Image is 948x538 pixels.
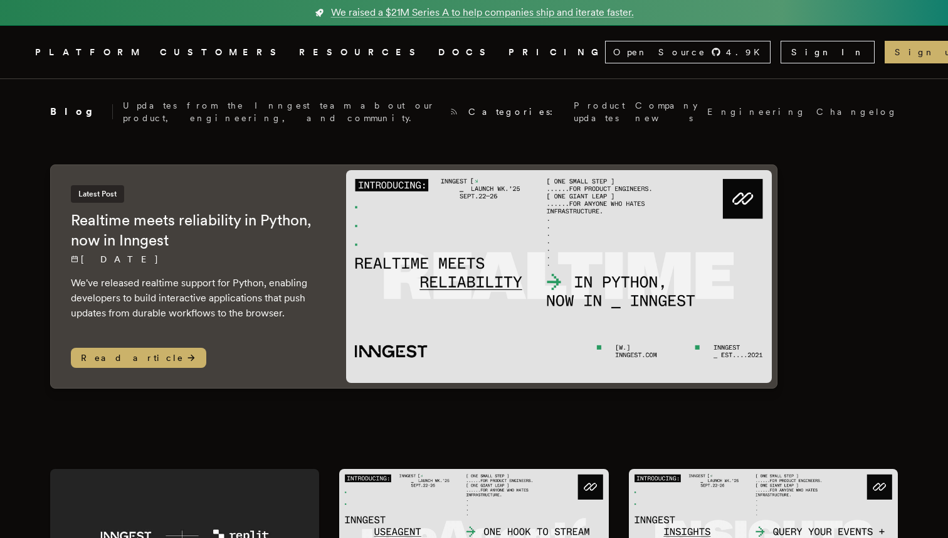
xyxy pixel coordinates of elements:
span: Latest Post [71,185,124,203]
a: PRICING [508,45,605,60]
span: Open Source [613,46,706,58]
a: Latest PostRealtime meets reliability in Python, now in Inngest[DATE] We've released realtime sup... [50,164,777,389]
a: Engineering [707,105,806,118]
p: Updates from the Inngest team about our product, engineering, and community. [123,99,440,124]
p: We've released realtime support for Python, enabling developers to build interactive applications... [71,276,321,321]
span: 4.9 K [726,46,767,58]
a: Company news [635,99,697,124]
a: CUSTOMERS [160,45,284,60]
h2: Blog [50,104,113,119]
span: Read article [71,348,206,368]
button: PLATFORM [35,45,145,60]
a: Changelog [816,105,898,118]
a: Sign In [781,41,875,63]
button: RESOURCES [299,45,423,60]
span: We raised a $21M Series A to help companies ship and iterate faster. [331,5,634,20]
p: [DATE] [71,253,321,266]
img: Featured image for Realtime meets reliability in Python, now in Inngest blog post [346,170,772,383]
span: Categories: [468,105,564,118]
h2: Realtime meets reliability in Python, now in Inngest [71,210,321,250]
a: Product updates [574,99,625,124]
a: DOCS [438,45,493,60]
